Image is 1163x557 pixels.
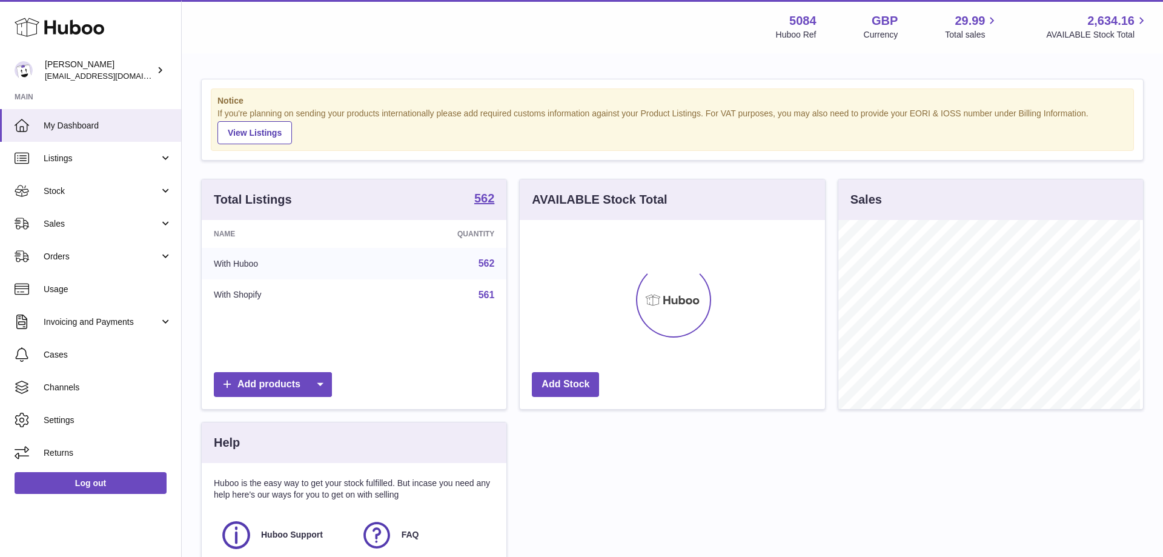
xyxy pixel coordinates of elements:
[261,529,323,541] span: Huboo Support
[44,415,172,426] span: Settings
[45,71,178,81] span: [EMAIL_ADDRESS][DOMAIN_NAME]
[217,121,292,144] a: View Listings
[217,95,1127,107] strong: Notice
[850,192,882,208] h3: Sales
[15,472,167,494] a: Log out
[366,220,506,248] th: Quantity
[44,251,159,262] span: Orders
[360,519,489,552] a: FAQ
[955,13,985,29] span: 29.99
[945,13,999,41] a: 29.99 Total sales
[474,192,494,207] a: 562
[532,192,667,208] h3: AVAILABLE Stock Total
[44,120,172,132] span: My Dashboard
[532,372,599,397] a: Add Stock
[214,435,240,451] h3: Help
[44,153,159,164] span: Listings
[864,29,898,41] div: Currency
[44,447,172,459] span: Returns
[1087,13,1135,29] span: 2,634.16
[202,248,366,279] td: With Huboo
[202,279,366,311] td: With Shopify
[44,349,172,361] span: Cases
[402,529,419,541] span: FAQ
[217,108,1127,144] div: If you're planning on sending your products internationally please add required customs informati...
[474,192,494,204] strong: 562
[214,478,494,501] p: Huboo is the easy way to get your stock fulfilled. But incase you need any help here's our ways f...
[776,29,817,41] div: Huboo Ref
[44,284,172,295] span: Usage
[479,258,495,268] a: 562
[44,316,159,328] span: Invoicing and Payments
[44,218,159,230] span: Sales
[44,382,172,393] span: Channels
[789,13,817,29] strong: 5084
[945,29,999,41] span: Total sales
[214,372,332,397] a: Add products
[45,59,154,82] div: [PERSON_NAME]
[214,192,292,208] h3: Total Listings
[479,290,495,300] a: 561
[15,61,33,79] img: konstantinosmouratidis@hotmail.com
[1046,29,1148,41] span: AVAILABLE Stock Total
[220,519,348,552] a: Huboo Support
[44,185,159,197] span: Stock
[202,220,366,248] th: Name
[872,13,898,29] strong: GBP
[1046,13,1148,41] a: 2,634.16 AVAILABLE Stock Total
